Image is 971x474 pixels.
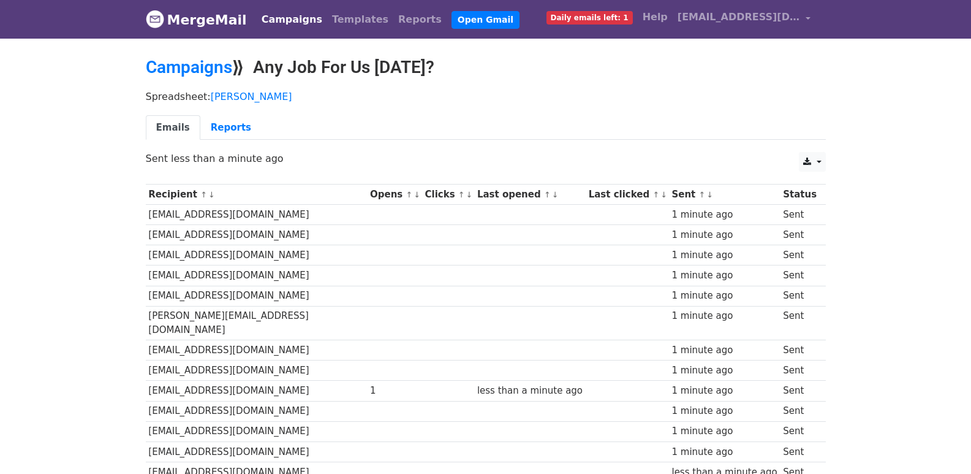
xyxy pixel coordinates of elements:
[146,361,368,381] td: [EMAIL_ADDRESS][DOMAIN_NAME]
[638,5,673,29] a: Help
[706,190,713,199] a: ↓
[146,381,368,401] td: [EMAIL_ADDRESS][DOMAIN_NAME]
[477,384,583,398] div: less than a minute ago
[586,185,669,205] th: Last clicked
[671,269,777,283] div: 1 minute ago
[780,306,819,340] td: Sent
[671,309,777,323] div: 1 minute ago
[671,364,777,378] div: 1 minute ago
[552,190,559,199] a: ↓
[146,115,200,140] a: Emails
[671,384,777,398] div: 1 minute ago
[146,266,368,286] td: [EMAIL_ADDRESS][DOMAIN_NAME]
[146,185,368,205] th: Recipient
[669,185,780,205] th: Sent
[414,190,420,199] a: ↓
[146,152,826,165] p: Sent less than a minute ago
[146,57,826,78] h2: ⟫ Any Job For Us [DATE]?
[370,384,419,398] div: 1
[200,190,207,199] a: ↑
[652,190,659,199] a: ↑
[146,57,232,77] a: Campaigns
[327,7,393,32] a: Templates
[671,424,777,438] div: 1 minute ago
[660,190,667,199] a: ↓
[699,190,706,199] a: ↑
[780,401,819,421] td: Sent
[780,361,819,381] td: Sent
[671,248,777,262] div: 1 minute ago
[200,115,262,140] a: Reports
[367,185,422,205] th: Opens
[780,286,819,306] td: Sent
[211,91,292,102] a: [PERSON_NAME]
[780,421,819,442] td: Sent
[542,5,638,29] a: Daily emails left: 1
[393,7,447,32] a: Reports
[146,286,368,306] td: [EMAIL_ADDRESS][DOMAIN_NAME]
[671,228,777,242] div: 1 minute ago
[458,190,465,199] a: ↑
[146,340,368,361] td: [EMAIL_ADDRESS][DOMAIN_NAME]
[780,381,819,401] td: Sent
[146,442,368,462] td: [EMAIL_ADDRESS][DOMAIN_NAME]
[780,245,819,266] td: Sent
[208,190,215,199] a: ↓
[146,245,368,266] td: [EMAIL_ADDRESS][DOMAIN_NAME]
[406,190,412,199] a: ↑
[671,208,777,222] div: 1 minute ago
[780,266,819,286] td: Sent
[466,190,473,199] a: ↓
[671,289,777,303] div: 1 minute ago
[146,205,368,225] td: [EMAIL_ADDRESS][DOMAIN_NAME]
[671,445,777,459] div: 1 minute ago
[780,205,819,225] td: Sent
[451,11,520,29] a: Open Gmail
[673,5,816,34] a: [EMAIL_ADDRESS][DOMAIN_NAME]
[146,7,247,32] a: MergeMail
[257,7,327,32] a: Campaigns
[780,340,819,361] td: Sent
[546,11,633,25] span: Daily emails left: 1
[146,401,368,421] td: [EMAIL_ADDRESS][DOMAIN_NAME]
[780,225,819,245] td: Sent
[678,10,800,25] span: [EMAIL_ADDRESS][DOMAIN_NAME]
[474,185,586,205] th: Last opened
[146,421,368,442] td: [EMAIL_ADDRESS][DOMAIN_NAME]
[422,185,474,205] th: Clicks
[671,343,777,357] div: 1 minute ago
[146,306,368,340] td: [PERSON_NAME][EMAIL_ADDRESS][DOMAIN_NAME]
[146,225,368,245] td: [EMAIL_ADDRESS][DOMAIN_NAME]
[544,190,551,199] a: ↑
[780,185,819,205] th: Status
[671,404,777,418] div: 1 minute ago
[780,442,819,462] td: Sent
[146,90,826,103] p: Spreadsheet:
[146,10,164,28] img: MergeMail logo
